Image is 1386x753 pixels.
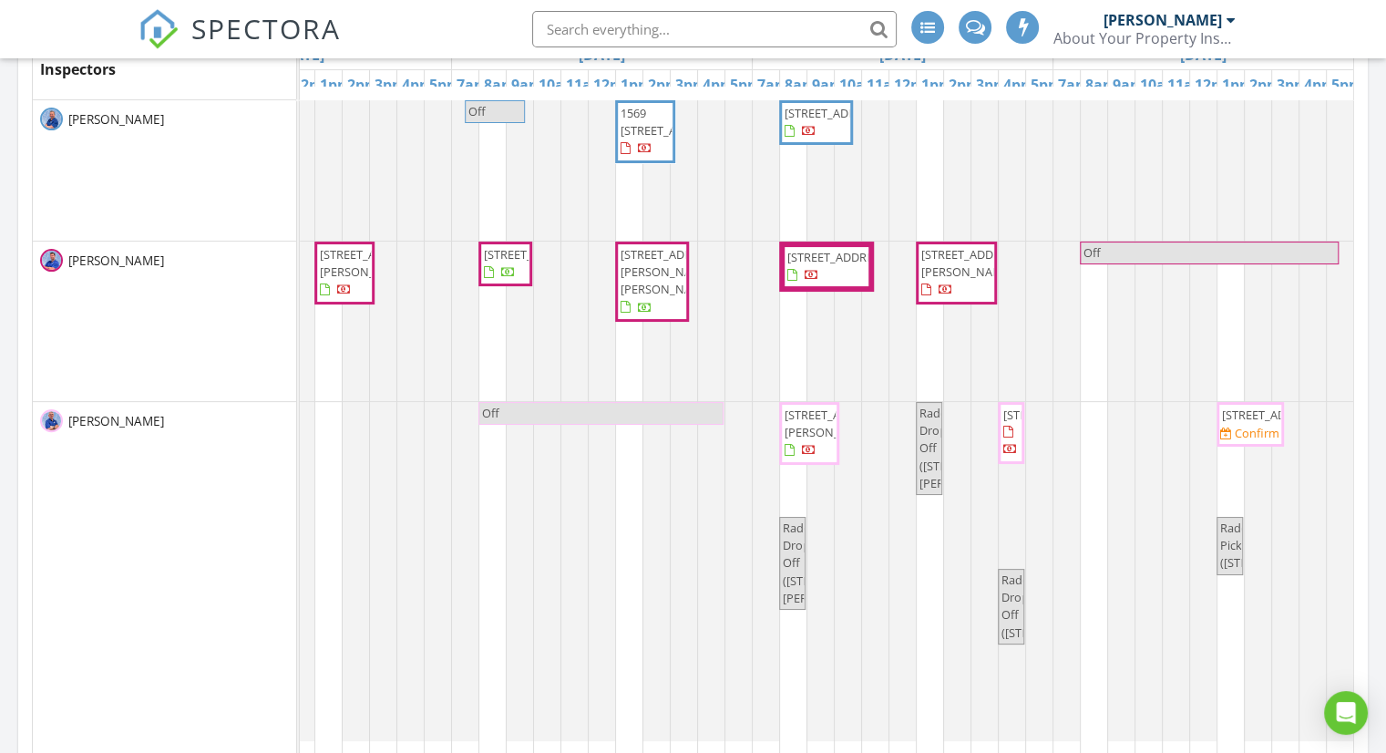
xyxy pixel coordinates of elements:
img: dave_blue_1_.png [40,108,63,130]
a: 11am [1163,70,1212,99]
a: 7am [1053,70,1094,99]
a: 10am [835,70,884,99]
a: 8am [479,70,520,99]
span: [STREET_ADDRESS][PERSON_NAME] [320,246,422,280]
span: Radon Drop Off ([STREET_ADDRESS][PERSON_NAME]) [783,520,888,606]
a: 9am [807,70,848,99]
span: Inspectors [40,59,116,79]
a: 9am [1108,70,1149,99]
span: [STREET_ADDRESS] [1003,407,1105,423]
span: Off [468,103,486,119]
a: 3pm [1272,70,1313,99]
a: 8am [780,70,821,99]
a: 3pm [671,70,712,99]
img: The Best Home Inspection Software - Spectora [139,9,179,49]
a: 1pm [616,70,657,99]
a: 10am [534,70,583,99]
div: [PERSON_NAME] [1104,11,1222,29]
a: 10am [1135,70,1185,99]
a: 4pm [698,70,739,99]
div: Open Intercom Messenger [1324,691,1368,735]
a: 1pm [917,70,958,99]
a: 2pm [643,70,684,99]
div: Confirm [1235,426,1279,440]
input: Search everything... [532,11,897,47]
a: 1pm [315,70,356,99]
a: 8am [1081,70,1122,99]
span: [STREET_ADDRESS][PERSON_NAME][PERSON_NAME] [621,246,723,297]
a: 3pm [971,70,1012,99]
a: 2pm [343,70,384,99]
a: 7am [452,70,493,99]
div: About Your Property Inspection, Inc. [1053,29,1236,47]
a: SPECTORA [139,25,341,63]
a: 7am [753,70,794,99]
span: [PERSON_NAME] [65,412,168,430]
span: Radon Pickup ([STREET_ADDRESS]) [1220,520,1330,571]
a: 5pm [1026,70,1067,99]
a: 4pm [999,70,1040,99]
span: [STREET_ADDRESS] [1222,407,1324,423]
img: jake_blue.png [40,249,63,272]
span: [PERSON_NAME] [65,110,168,129]
a: 4pm [1299,70,1340,99]
a: 11am [561,70,611,99]
span: [STREET_ADDRESS] [785,105,887,121]
a: 5pm [1327,70,1368,99]
span: Off [1083,244,1101,261]
a: 5pm [725,70,766,99]
a: 3pm [370,70,411,99]
span: [STREET_ADDRESS] [787,249,889,265]
span: Off [482,405,499,421]
span: Radon Drop Off ([STREET_ADDRESS][PERSON_NAME]) [919,405,1025,491]
a: 4pm [397,70,438,99]
span: [PERSON_NAME] [65,252,168,270]
span: 1569 [STREET_ADDRESS] [621,105,723,139]
a: 12pm [889,70,939,99]
span: [STREET_ADDRESS][PERSON_NAME] [921,246,1023,280]
span: SPECTORA [191,9,341,47]
a: 2pm [944,70,985,99]
span: [STREET_ADDRESS][PERSON_NAME] [785,407,887,440]
a: 2pm [1245,70,1286,99]
a: 1pm [1217,70,1258,99]
a: 9am [507,70,548,99]
a: 12pm [589,70,638,99]
span: [STREET_ADDRESS] [484,246,586,263]
a: 11am [862,70,911,99]
a: 12pm [288,70,337,99]
a: 12pm [1190,70,1239,99]
span: Radon Drop Off ([STREET_ADDRESS]) [1001,572,1111,641]
img: jim_blue_1.png [40,409,63,432]
a: 5pm [425,70,466,99]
